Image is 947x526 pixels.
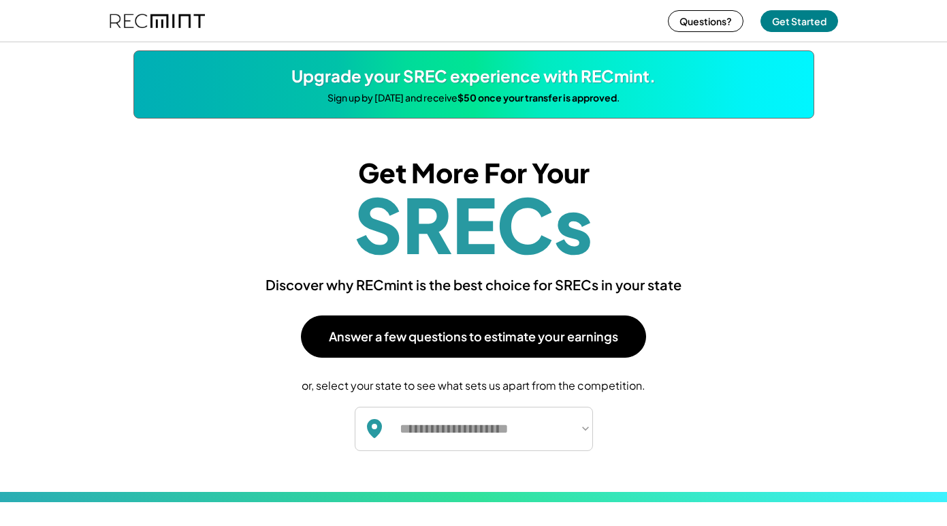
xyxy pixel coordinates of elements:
h1: SRECs [354,186,593,261]
button: Get Started [760,10,838,32]
div: Sign up by [DATE] and receive . [327,91,620,105]
div: Discover why RECmint is the best choice for SRECs in your state [147,275,801,295]
div: or, select your state to see what sets us apart from the competition. [147,378,801,393]
button: Answer a few questions to estimate your earnings [301,315,646,357]
strong: $50 once your transfer is approved [458,91,617,104]
button: Questions? [668,10,743,32]
img: recmint-logotype%403x%20%281%29.jpeg [110,3,205,39]
div: Upgrade your SREC experience with RECmint. [291,65,656,88]
div: Get More For Your [358,159,590,186]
